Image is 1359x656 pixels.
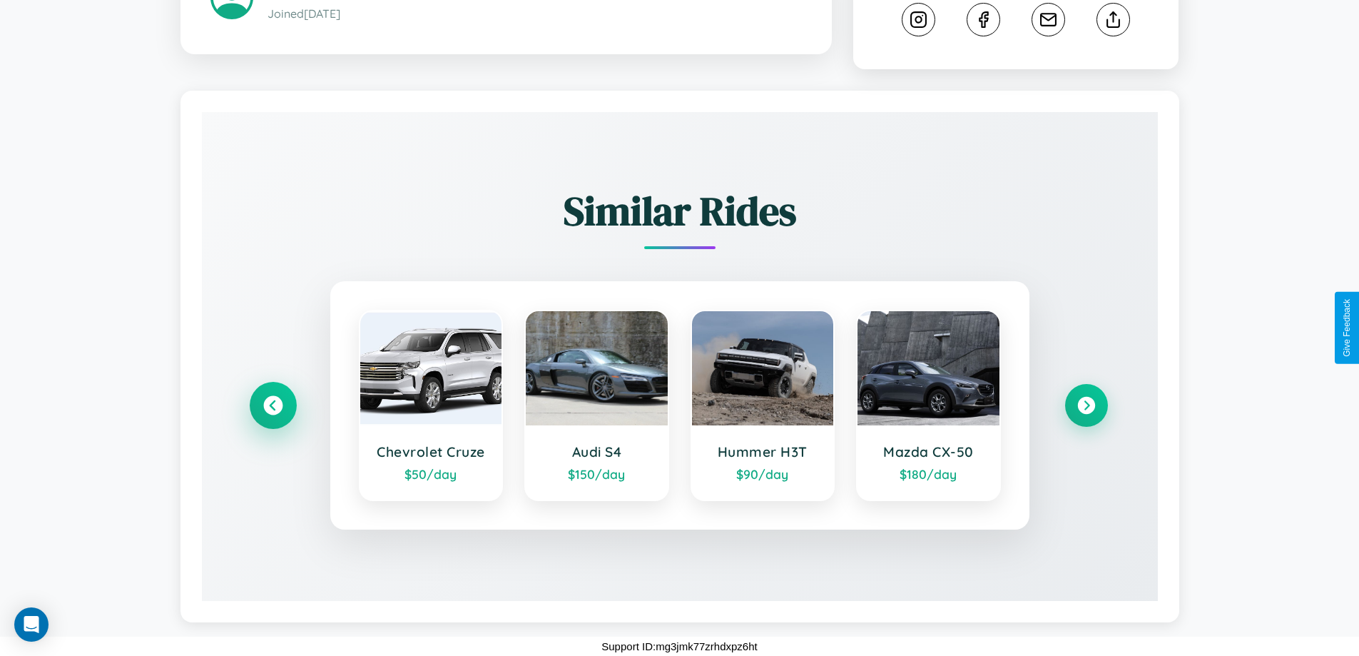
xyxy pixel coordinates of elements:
p: Support ID: mg3jmk77zrhdxpz6ht [601,637,757,656]
h3: Mazda CX-50 [872,443,985,460]
h2: Similar Rides [252,183,1108,238]
h3: Hummer H3T [706,443,820,460]
div: Open Intercom Messenger [14,607,49,642]
a: Audi S4$150/day [524,310,669,501]
div: $ 50 /day [375,466,488,482]
a: Hummer H3T$90/day [691,310,835,501]
h3: Chevrolet Cruze [375,443,488,460]
a: Mazda CX-50$180/day [856,310,1001,501]
a: Chevrolet Cruze$50/day [359,310,504,501]
h3: Audi S4 [540,443,653,460]
p: Joined [DATE] [268,4,802,24]
div: Give Feedback [1342,299,1352,357]
div: $ 150 /day [540,466,653,482]
div: $ 90 /day [706,466,820,482]
div: $ 180 /day [872,466,985,482]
